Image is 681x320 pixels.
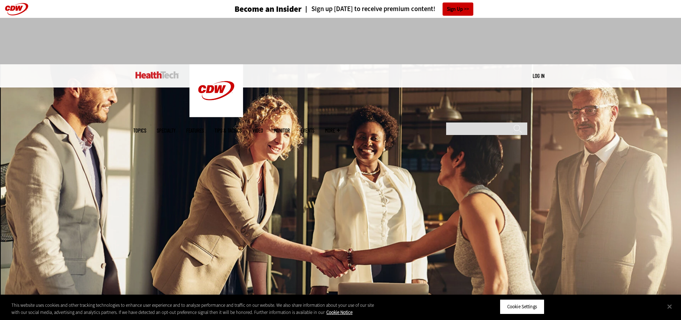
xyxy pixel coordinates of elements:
[443,2,473,16] a: Sign Up
[208,5,302,13] a: Become an Insider
[133,128,146,133] span: Topics
[252,128,263,133] a: Video
[500,299,544,314] button: Cookie Settings
[211,25,471,57] iframe: advertisement
[533,72,544,80] div: User menu
[326,309,352,315] a: More information about your privacy
[533,72,544,79] a: Log in
[157,128,176,133] span: Specialty
[235,5,302,13] h3: Become an Insider
[662,299,677,314] button: Close
[214,128,242,133] a: Tips & Tactics
[186,128,204,133] a: Features
[301,128,314,133] a: Events
[274,128,290,133] a: MonITor
[325,128,340,133] span: More
[189,111,243,119] a: CDW
[11,302,375,316] div: This website uses cookies and other tracking technologies to enhance user experience and to analy...
[189,64,243,117] img: Home
[302,6,435,12] a: Sign up [DATE] to receive premium content!
[135,71,179,79] img: Home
